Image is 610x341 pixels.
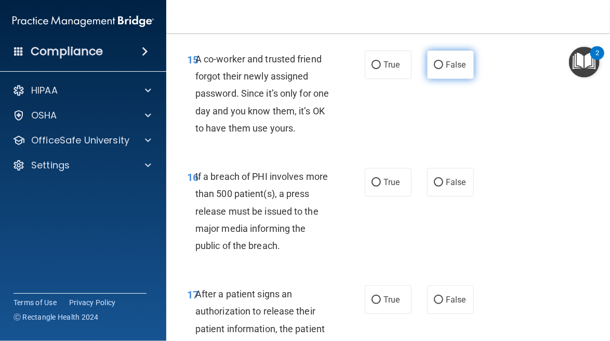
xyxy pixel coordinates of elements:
span: A co-worker and trusted friend forgot their newly assigned password. Since it’s only for one day ... [195,54,329,134]
span: False [446,60,466,70]
iframe: Drift Widget Chat Controller [431,268,598,309]
span: False [446,177,466,187]
p: Settings [31,159,70,172]
input: True [372,61,381,69]
input: True [372,296,381,304]
span: If a breach of PHI involves more than 500 patient(s), a press release must be issued to the major... [195,171,328,251]
span: 16 [187,171,198,183]
a: OfficeSafe University [12,134,151,147]
span: Ⓒ Rectangle Health 2024 [14,312,99,322]
input: False [434,179,443,187]
div: 2 [595,53,599,67]
a: OSHA [12,109,151,122]
a: Privacy Policy [69,297,116,308]
a: HIPAA [12,84,151,97]
a: Settings [12,159,151,172]
span: 15 [187,54,198,66]
span: True [383,177,400,187]
button: Open Resource Center, 2 new notifications [569,47,600,77]
a: Terms of Use [14,297,57,308]
span: True [383,295,400,305]
h4: Compliance [31,44,103,59]
img: PMB logo [12,11,154,32]
p: OSHA [31,109,57,122]
input: True [372,179,381,187]
p: HIPAA [31,84,58,97]
span: 17 [187,288,198,301]
p: OfficeSafe University [31,134,129,147]
span: True [383,60,400,70]
input: False [434,61,443,69]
